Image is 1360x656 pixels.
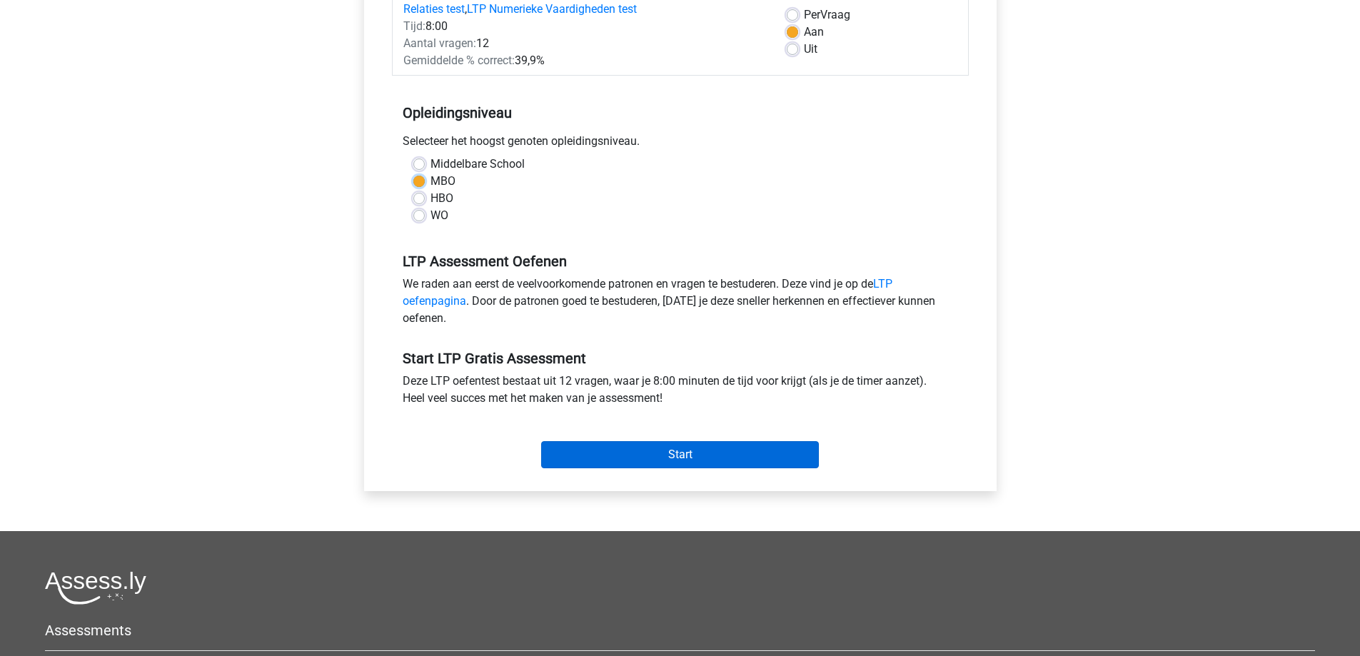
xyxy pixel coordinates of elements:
input: Start [541,441,819,468]
h5: Start LTP Gratis Assessment [403,350,958,367]
h5: Opleidingsniveau [403,99,958,127]
div: We raden aan eerst de veelvoorkomende patronen en vragen te bestuderen. Deze vind je op de . Door... [392,276,969,333]
span: Per [804,8,820,21]
label: MBO [430,173,455,190]
label: Aan [804,24,824,41]
label: Vraag [804,6,850,24]
label: Middelbare School [430,156,525,173]
span: Gemiddelde % correct: [403,54,515,67]
img: Assessly logo [45,571,146,605]
div: 39,9% [393,52,776,69]
div: Selecteer het hoogst genoten opleidingsniveau. [392,133,969,156]
label: HBO [430,190,453,207]
h5: LTP Assessment Oefenen [403,253,958,270]
a: LTP Numerieke Vaardigheden test [467,2,637,16]
div: 8:00 [393,18,776,35]
span: Tijd: [403,19,425,33]
div: 12 [393,35,776,52]
div: Deze LTP oefentest bestaat uit 12 vragen, waar je 8:00 minuten de tijd voor krijgt (als je de tim... [392,373,969,413]
span: Aantal vragen: [403,36,476,50]
label: Uit [804,41,817,58]
h5: Assessments [45,622,1315,639]
label: WO [430,207,448,224]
